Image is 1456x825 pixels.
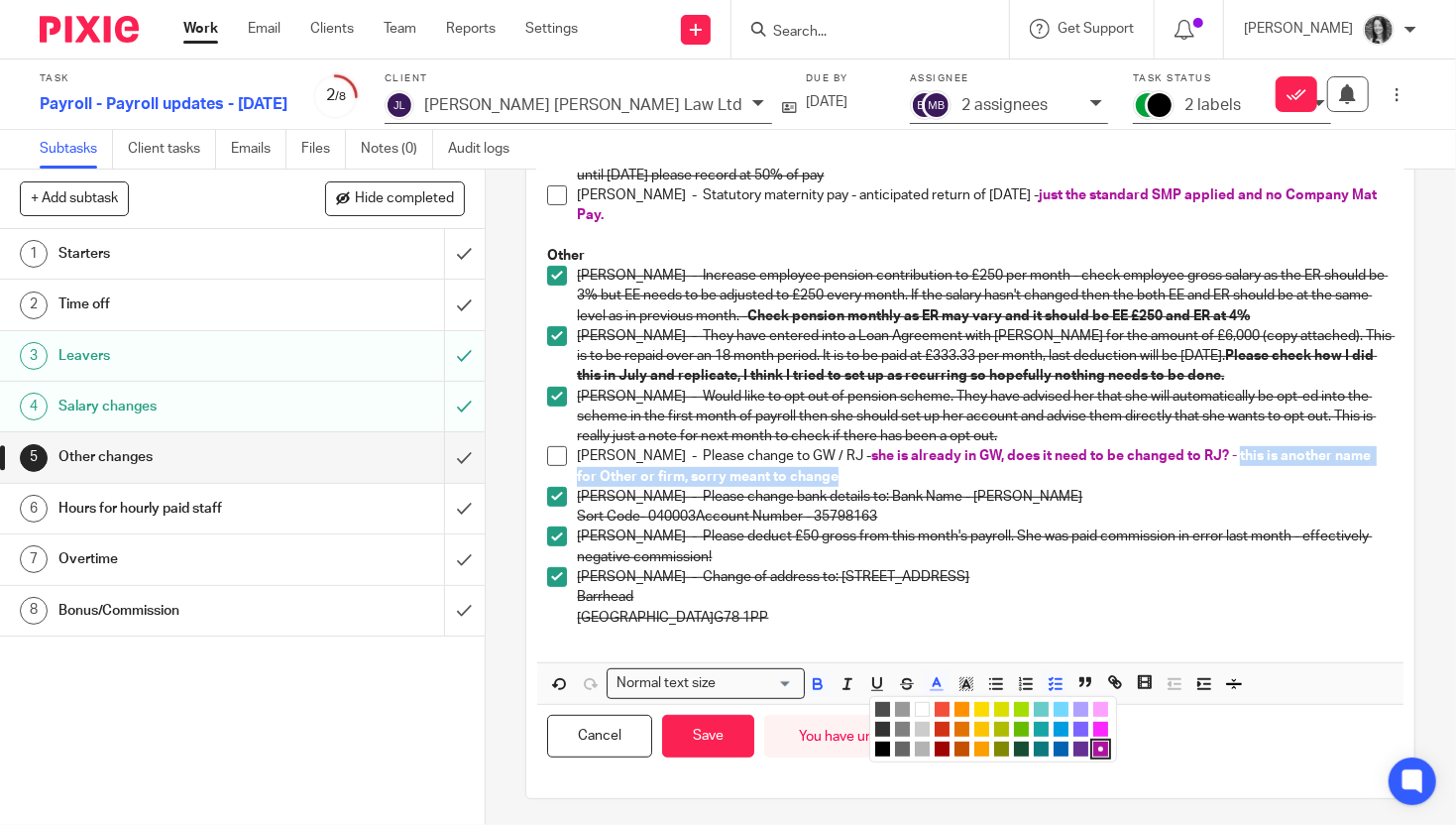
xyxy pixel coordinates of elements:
div: 1 [20,240,48,268]
p: [PERSON_NAME] - Please deduct £50 gross from this month's payroll. She was paid commission in err... [577,527,1394,567]
li: color:#F44E3B [935,702,950,717]
li: color:#73D8FF [1054,702,1068,717]
div: Compact color picker [869,696,1117,763]
li: color:#653294 [1073,742,1088,757]
p: [PERSON_NAME] [PERSON_NAME] Law Ltd [424,96,742,114]
strong: Other [547,249,585,263]
div: 2 [312,84,360,107]
li: color:#FFFFFF [915,702,930,717]
a: Emails [231,130,286,169]
span: [DATE] [806,95,847,109]
li: color:#FB9E00 [974,742,989,757]
a: Audit logs [448,130,524,169]
li: color:#D33115 [935,722,950,737]
a: Subtasks [40,130,113,169]
span: Normal text size [612,673,720,694]
img: svg%3E [385,90,414,120]
li: color:#B0BC00 [994,722,1009,737]
li: color:#000000 [875,742,890,757]
p: [PERSON_NAME] - Would like to opt out of pension scheme. They have advised her that she will auto... [577,387,1394,447]
h1: Salary changes [58,392,302,421]
p: [PERSON_NAME] - Please change to GW / RJ - [577,446,1394,487]
li: color:#FCC400 [974,722,989,737]
div: 2 [20,292,48,319]
h1: Leavers [58,341,302,371]
button: Hide completed [325,181,465,215]
li: color:#FE9200 [954,702,969,717]
input: Search for option [722,673,793,694]
div: 6 [20,495,48,523]
li: color:#808080 [895,722,910,737]
a: Files [301,130,346,169]
li: color:#194D33 [1014,742,1029,757]
input: Search [771,24,950,42]
img: svg%3E [922,90,952,120]
div: 5 [20,444,48,472]
li: color:#009CE0 [1054,722,1068,737]
li: color:#FA28FF [1093,722,1108,737]
li: color:#9F0500 [935,742,950,757]
span: Hide completed [355,191,454,207]
p: [PERSON_NAME] - Increase employee pension contribution to £250 per month - check employee gross s... [577,266,1394,326]
p: [PERSON_NAME] [1244,19,1353,39]
li: color:#808900 [994,742,1009,757]
a: Clients [310,19,354,39]
img: svg%3E [910,90,940,120]
span: Get Support [1058,22,1134,36]
img: Pixie [40,16,139,43]
div: 7 [20,545,48,573]
div: 8 [20,597,48,625]
li: color:#AB149E [1093,742,1108,757]
label: Due by [806,72,885,85]
small: /8 [335,91,346,102]
a: Email [248,19,280,39]
strong: Check pension monthly as ER may vary and it should be EE £250 and ER at 4% [747,309,1250,323]
p: [PERSON_NAME] - Statutory maternity pay - anticipated return of [DATE] - [577,185,1394,226]
button: Cancel [547,715,652,758]
li: color:#FDA1FF [1093,702,1108,717]
li: color:#333333 [875,722,890,737]
div: 4 [20,393,48,420]
p: 2 labels [1184,96,1241,114]
a: Reports [446,19,496,39]
h1: Hours for hourly paid staff [58,494,302,524]
li: color:#DBDF00 [994,702,1009,717]
label: Task status [1133,72,1331,85]
li: color:#FCDC00 [974,702,989,717]
li: color:#999999 [895,702,910,717]
div: Search for option [607,668,805,699]
li: color:#E27300 [954,722,969,737]
h1: Other changes [58,442,302,472]
li: color:#B3B3B3 [915,742,930,757]
li: color:#C45100 [954,742,969,757]
li: color:#0062B1 [1054,742,1068,757]
p: [PERSON_NAME] - Please change bank details to: Bank Name - [PERSON_NAME] Sort Code- 040003 Accoun... [577,487,1394,528]
li: color:#7B64FF [1073,722,1088,737]
label: Task [40,72,287,85]
a: Client tasks [128,130,216,169]
p: [PERSON_NAME] - Change of address to: [STREET_ADDRESS] Barrhead [GEOGRAPHIC_DATA] G78 1PP [577,567,1394,628]
a: Notes (0) [361,130,433,169]
li: color:#16A5A5 [1034,722,1049,737]
label: Client [385,72,781,85]
label: Assignee [910,72,1108,85]
div: 3 [20,342,48,370]
h1: Bonus/Commission [58,596,302,626]
li: color:#666666 [895,742,910,757]
li: color:#4D4D4D [875,702,890,717]
a: Work [183,19,218,39]
p: [PERSON_NAME] - They have entered into a Loan Agreement with [PERSON_NAME] for the amount of £6,0... [577,326,1394,387]
span: she is already in GW, does it need to be changed to RJ? - this is another name for Other or firm,... [577,449,1374,483]
h1: Starters [58,239,302,269]
li: color:#0C797D [1034,742,1049,757]
button: Save [662,715,754,758]
button: + Add subtask [20,181,129,215]
li: color:#68CCCA [1034,702,1049,717]
li: color:#A4DD00 [1014,702,1029,717]
li: color:#CCCCCC [915,722,930,737]
li: color:#68BC00 [1014,722,1029,737]
div: You have unsaved changes [764,715,1001,758]
a: Team [384,19,416,39]
h1: Time off [58,290,302,319]
li: color:#AEA1FF [1073,702,1088,717]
